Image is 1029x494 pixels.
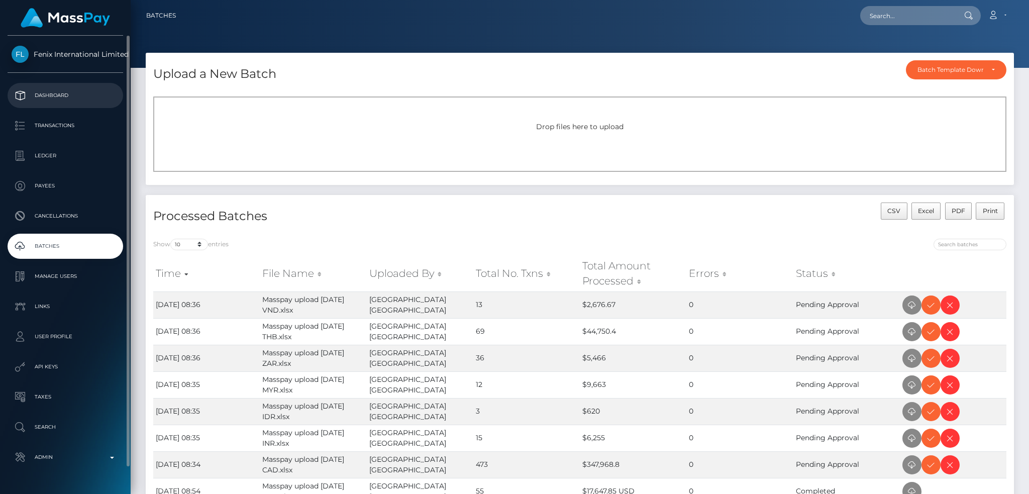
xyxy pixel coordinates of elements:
td: 69 [473,318,580,345]
img: MassPay Logo [21,8,110,28]
td: $347,968.8 [580,451,686,478]
th: Total No. Txns: activate to sort column ascending [473,256,580,291]
th: File Name: activate to sort column ascending [260,256,366,291]
p: Search [12,420,119,435]
td: Masspay upload [DATE] MYR.xlsx [260,371,366,398]
td: 12 [473,371,580,398]
span: Fenix International Limited [8,50,123,59]
p: Manage Users [12,269,119,284]
td: [GEOGRAPHIC_DATA] [GEOGRAPHIC_DATA] [367,371,473,398]
td: [DATE] 08:35 [153,398,260,425]
th: Time: activate to sort column ascending [153,256,260,291]
td: $620 [580,398,686,425]
a: Transactions [8,113,123,138]
th: Status: activate to sort column ascending [793,256,900,291]
td: 15 [473,425,580,451]
button: CSV [881,203,907,220]
td: $6,255 [580,425,686,451]
th: Errors: activate to sort column ascending [686,256,793,291]
label: Show entries [153,239,229,250]
td: $44,750.4 [580,318,686,345]
td: Pending Approval [793,318,900,345]
select: Showentries [170,239,208,250]
button: Print [976,203,1004,220]
td: [DATE] 08:35 [153,371,260,398]
td: Masspay upload [DATE] CAD.xlsx [260,451,366,478]
td: Pending Approval [793,291,900,318]
input: Search batches [934,239,1006,250]
span: CSV [887,207,900,215]
td: Masspay upload [DATE] IDR.xlsx [260,398,366,425]
td: Masspay upload [DATE] THB.xlsx [260,318,366,345]
td: [GEOGRAPHIC_DATA] [GEOGRAPHIC_DATA] [367,318,473,345]
a: User Profile [8,324,123,349]
p: Batches [12,239,119,254]
td: [GEOGRAPHIC_DATA] [GEOGRAPHIC_DATA] [367,291,473,318]
td: Pending Approval [793,398,900,425]
p: Payees [12,178,119,193]
td: 473 [473,451,580,478]
a: Admin [8,445,123,470]
button: Excel [911,203,941,220]
p: Transactions [12,118,119,133]
td: [DATE] 08:35 [153,425,260,451]
a: Taxes [8,384,123,410]
span: Excel [918,207,934,215]
p: Dashboard [12,88,119,103]
td: Masspay upload [DATE] ZAR.xlsx [260,345,366,371]
td: 0 [686,451,793,478]
p: Links [12,299,119,314]
td: 3 [473,398,580,425]
p: API Keys [12,359,119,374]
span: Drop files here to upload [536,122,624,131]
td: [GEOGRAPHIC_DATA] [GEOGRAPHIC_DATA] [367,425,473,451]
a: Cancellations [8,204,123,229]
td: $9,663 [580,371,686,398]
td: $5,466 [580,345,686,371]
span: PDF [952,207,965,215]
td: [DATE] 08:36 [153,291,260,318]
td: 0 [686,398,793,425]
p: Ledger [12,148,119,163]
img: Fenix International Limited [12,46,29,63]
input: Search... [860,6,955,25]
td: 0 [686,318,793,345]
td: Pending Approval [793,345,900,371]
td: [DATE] 08:36 [153,345,260,371]
h4: Upload a New Batch [153,65,276,83]
p: Admin [12,450,119,465]
a: API Keys [8,354,123,379]
td: [GEOGRAPHIC_DATA] [GEOGRAPHIC_DATA] [367,345,473,371]
a: Payees [8,173,123,199]
td: 0 [686,371,793,398]
p: User Profile [12,329,119,344]
h4: Processed Batches [153,208,572,225]
span: Print [983,207,998,215]
td: Masspay upload [DATE] VND.xlsx [260,291,366,318]
td: [DATE] 08:36 [153,318,260,345]
a: Manage Users [8,264,123,289]
a: Dashboard [8,83,123,108]
td: Pending Approval [793,425,900,451]
td: Pending Approval [793,451,900,478]
td: 0 [686,345,793,371]
div: Batch Template Download [917,66,983,74]
td: [GEOGRAPHIC_DATA] [GEOGRAPHIC_DATA] [367,451,473,478]
a: Ledger [8,143,123,168]
button: PDF [945,203,972,220]
td: Masspay upload [DATE] INR.xlsx [260,425,366,451]
td: [DATE] 08:34 [153,451,260,478]
button: Batch Template Download [906,60,1006,79]
th: Total Amount Processed: activate to sort column ascending [580,256,686,291]
td: Pending Approval [793,371,900,398]
td: 0 [686,291,793,318]
p: Taxes [12,389,119,405]
p: Cancellations [12,209,119,224]
th: Uploaded By: activate to sort column ascending [367,256,473,291]
td: 0 [686,425,793,451]
a: Batches [146,5,176,26]
td: 13 [473,291,580,318]
td: [GEOGRAPHIC_DATA] [GEOGRAPHIC_DATA] [367,398,473,425]
a: Links [8,294,123,319]
a: Search [8,415,123,440]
